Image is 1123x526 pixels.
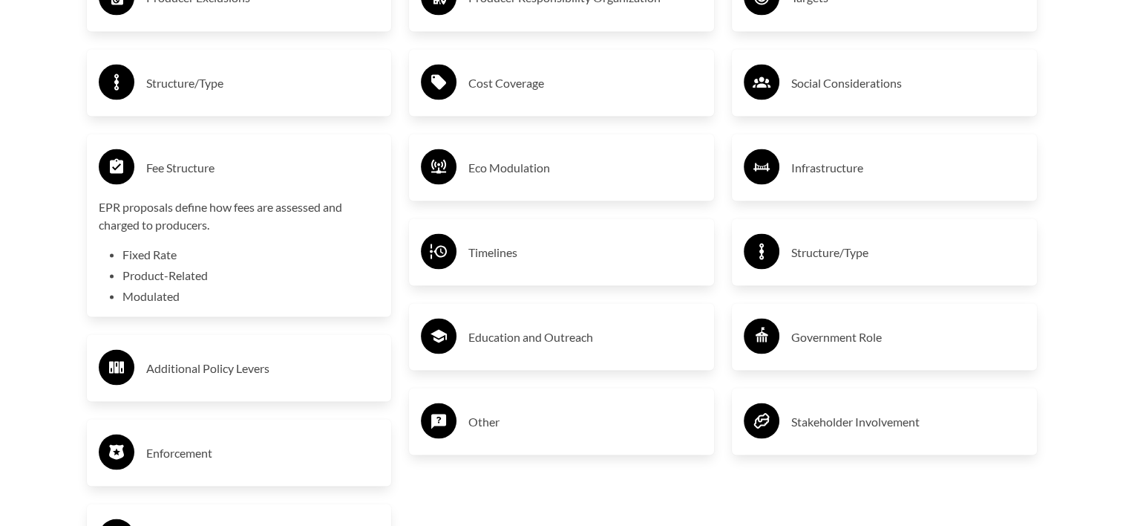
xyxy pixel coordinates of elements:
[146,356,380,380] h3: Additional Policy Levers
[791,71,1025,94] h3: Social Considerations
[468,409,702,433] h3: Other
[791,155,1025,179] h3: Infrastructure
[468,325,702,348] h3: Education and Outreach
[468,155,702,179] h3: Eco Modulation
[122,266,380,284] li: Product-Related
[468,240,702,264] h3: Timelines
[122,287,380,305] li: Modulated
[791,240,1025,264] h3: Structure/Type
[146,441,380,464] h3: Enforcement
[791,409,1025,433] h3: Stakeholder Involvement
[146,155,380,179] h3: Fee Structure
[146,71,380,94] h3: Structure/Type
[99,198,380,233] p: EPR proposals define how fees are assessed and charged to producers.
[791,325,1025,348] h3: Government Role
[468,71,702,94] h3: Cost Coverage
[122,245,380,263] li: Fixed Rate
